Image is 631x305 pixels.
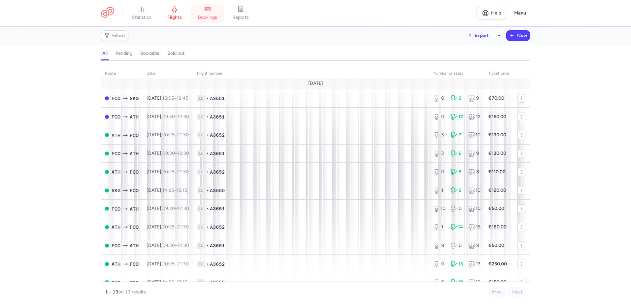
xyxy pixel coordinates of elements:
div: 8 [451,169,463,175]
div: 9 [451,187,463,194]
span: [DATE] [308,81,323,86]
time: 14:25 [162,279,174,285]
span: 1L [197,279,205,286]
span: ATH [112,260,120,268]
span: A3550 [210,187,225,194]
span: FCO [130,168,139,176]
time: 20:25 [162,261,175,267]
span: ATH [112,223,120,231]
span: A3651 [210,205,225,212]
button: Prev. [488,287,506,297]
span: Help [491,11,501,16]
span: 1L [197,261,205,267]
div: 8 [468,242,481,249]
div: 12 [451,114,463,120]
span: • [206,150,209,157]
span: FCO [130,260,139,268]
th: number of seats [429,69,484,79]
div: 15 [468,224,481,230]
div: 1 [433,187,446,194]
a: flights [158,6,191,20]
span: ATH [112,132,120,139]
div: 9 [451,95,463,102]
div: 13 [451,261,463,267]
time: 09:30 [162,114,175,119]
span: – [162,151,189,156]
span: SKG [112,187,120,194]
div: 0 [433,279,446,286]
span: • [206,279,209,286]
span: [DATE], [147,114,189,119]
time: 15:15 [177,187,187,193]
strong: €120.00 [488,187,506,193]
span: A3652 [210,132,225,138]
span: FCO [112,205,120,213]
span: SKG [130,95,139,102]
span: 1L [197,187,205,194]
div: 3 [433,150,446,157]
span: 1L [197,169,205,175]
span: Export [475,33,489,38]
time: 09:30 [162,243,175,248]
div: 0 [433,169,446,175]
strong: €70.00 [488,95,504,101]
th: Flight number [193,69,429,79]
span: A3551 [210,95,225,102]
strong: 1 – 13 [105,289,118,295]
span: 1L [197,95,205,102]
span: FCO [112,113,120,120]
strong: €110.00 [488,169,506,175]
span: – [162,187,187,193]
button: Filters [101,31,128,41]
span: [DATE], [147,187,187,193]
button: Export [463,30,493,41]
span: • [206,242,209,249]
button: New [507,31,530,41]
span: FCO [130,132,139,139]
div: 13 [468,261,481,267]
span: – [162,169,189,175]
time: 14:25 [162,187,174,193]
span: A3651 [210,242,225,249]
strong: €250.00 [488,261,507,267]
a: Help [477,7,506,19]
time: 12:30 [178,151,189,156]
span: 1L [197,224,205,230]
div: 0 [433,261,446,267]
span: ATH [112,168,120,176]
a: CitizenPlane red outlined logo [101,7,114,19]
div: 8 [468,169,481,175]
div: 0 [451,242,463,249]
th: Ticket price [484,69,514,79]
span: Filters [112,33,126,38]
div: 10 [451,279,463,286]
th: route [101,69,143,79]
span: [DATE], [147,206,189,211]
span: [DATE], [147,224,189,230]
span: A3652 [210,261,225,267]
span: ATH [130,113,139,120]
time: 21:30 [177,169,189,175]
time: 20:25 [162,169,175,175]
span: – [162,95,188,101]
div: 0 [451,205,463,212]
span: flights [167,15,182,20]
a: bookings [191,6,224,20]
span: – [162,206,189,211]
span: [DATE], [147,151,189,156]
time: 09:30 [162,206,175,211]
span: [DATE], [147,243,189,248]
span: • [206,132,209,138]
span: FCO [130,187,139,194]
span: • [206,205,209,212]
span: A3651 [210,114,225,120]
span: reports [232,15,249,20]
div: 10 [468,205,481,212]
div: 10 [433,205,446,212]
span: New [517,33,527,38]
span: FCO [112,242,120,249]
span: – [162,132,189,138]
div: 8 [433,242,446,249]
span: ATH [130,205,139,213]
span: statistics [132,15,151,20]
